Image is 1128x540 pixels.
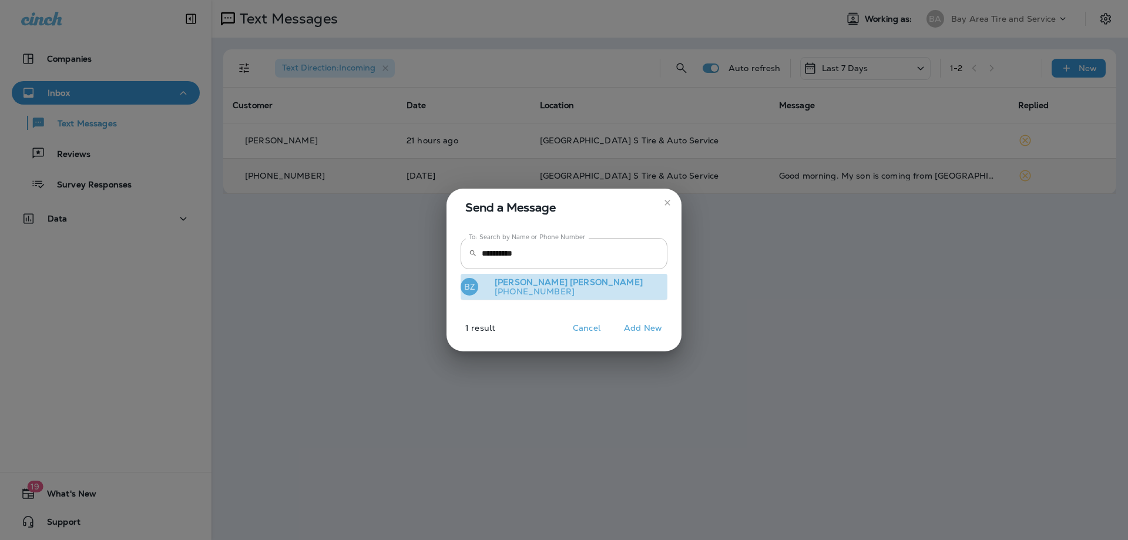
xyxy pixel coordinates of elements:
span: Send a Message [465,198,667,217]
button: close [658,193,677,212]
p: [PHONE_NUMBER] [485,287,643,296]
div: BZ [461,278,478,296]
button: Cancel [565,319,609,337]
button: BZ[PERSON_NAME] [PERSON_NAME][PHONE_NUMBER] [461,274,667,301]
label: To: Search by Name or Phone Number [469,233,586,242]
span: [PERSON_NAME] [570,277,643,287]
button: Add New [618,319,668,337]
span: [PERSON_NAME] [495,277,568,287]
p: 1 result [442,323,495,342]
